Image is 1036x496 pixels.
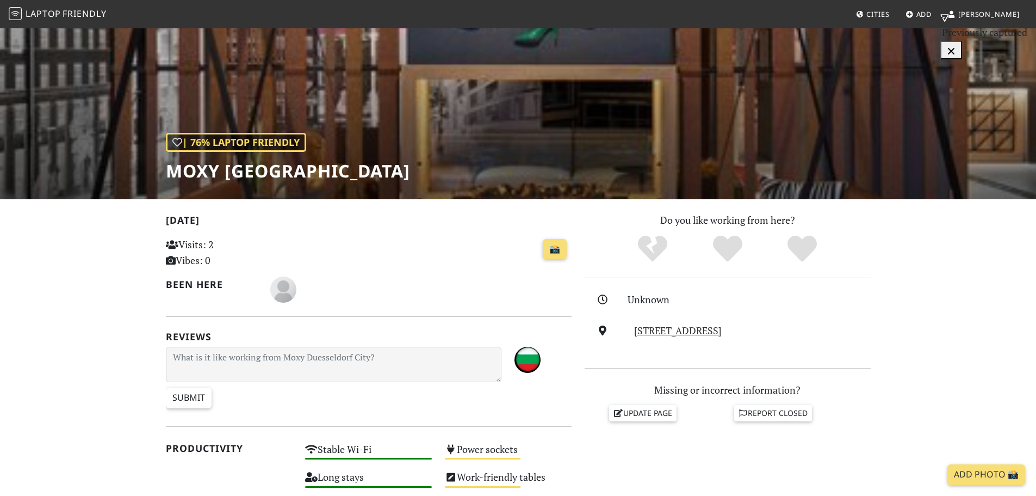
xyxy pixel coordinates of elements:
a: Report closed [734,405,812,421]
div: Unknown [628,292,877,308]
div: Yes [690,234,765,264]
a: 📸 [543,239,567,260]
h2: Productivity [166,443,293,454]
span: [PERSON_NAME] [958,9,1020,19]
a: LaptopFriendly LaptopFriendly [9,5,107,24]
a: [PERSON_NAME] [943,4,1024,24]
img: blank-535327c66bd565773addf3077783bbfce4b00ec00e9fd257753287c682c7fa38.png [270,277,296,303]
a: [STREET_ADDRESS] [634,324,722,337]
h2: Reviews [166,331,572,342]
a: Add Photo 📸 [947,464,1025,485]
span: Cities [866,9,889,19]
div: Is there Wi-Fi? [299,440,438,468]
h2: Been here [166,279,258,290]
img: 6896-daniel.jpg [514,347,541,373]
input: Submit [166,388,212,408]
div: In general, do you like working from here? [166,133,306,152]
h1: Moxy [GEOGRAPHIC_DATA] [166,161,410,181]
span: Add [916,9,932,19]
p: Visits: 2 Vibes: 0 [166,237,293,268]
div: Are tables and chairs comfortable for work? [438,468,578,496]
div: How long can you comfortably stay and work? [299,468,438,496]
img: LaptopFriendly [9,7,22,20]
div: No [615,234,690,264]
p: Do you like working from here? [585,212,871,228]
p: Missing or incorrect information? [585,382,871,398]
a: Add [901,4,936,24]
span: Niklas [270,282,296,295]
span: Laptop [26,8,61,20]
h2: [DATE] [166,215,572,230]
a: Update page [609,405,677,421]
span: Friendly [63,8,106,20]
a: Cities [852,4,894,24]
div: Is it easy to find power sockets? [438,440,578,468]
div: Definitely! [765,234,840,264]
